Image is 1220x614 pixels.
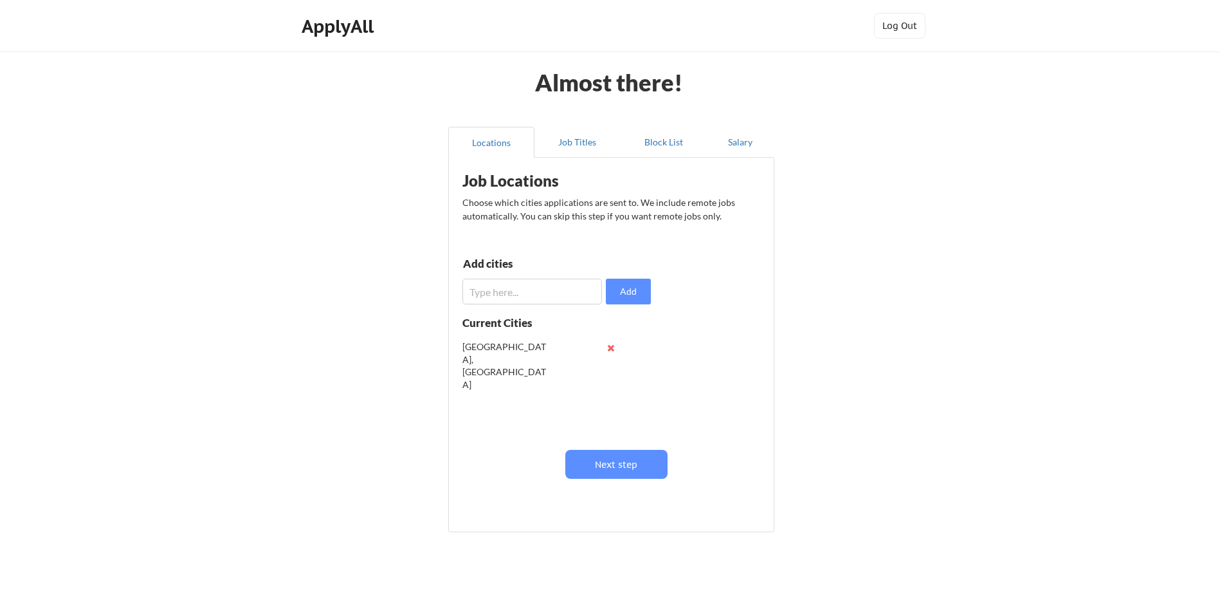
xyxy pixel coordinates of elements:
[462,196,758,223] div: Choose which cities applications are sent to. We include remote jobs automatically. You can skip ...
[462,279,602,304] input: Type here...
[462,173,624,189] div: Job Locations
[463,258,596,269] div: Add cities
[606,279,651,304] button: Add
[462,340,547,391] div: [GEOGRAPHIC_DATA], [GEOGRAPHIC_DATA]
[302,15,378,37] div: ApplyAll
[621,127,707,158] button: Block List
[534,127,621,158] button: Job Titles
[520,71,699,94] div: Almost there!
[874,13,925,39] button: Log Out
[448,127,534,158] button: Locations
[462,317,560,328] div: Current Cities
[707,127,774,158] button: Salary
[565,450,668,479] button: Next step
